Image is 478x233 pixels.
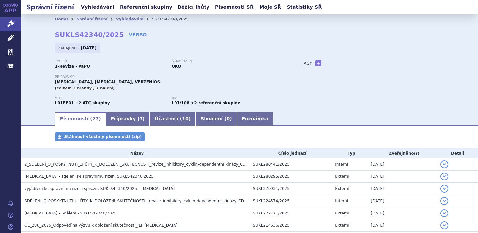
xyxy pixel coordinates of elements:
strong: palbociklib [172,101,190,105]
th: Typ [332,148,367,158]
a: Účastníci (10) [150,112,196,126]
a: Vyhledávání [79,3,116,12]
button: detail [440,197,448,205]
th: Číslo jednací [250,148,332,158]
span: 10 [182,116,188,121]
a: Písemnosti (27) [55,112,106,126]
abbr: (?) [414,151,419,156]
span: Interní [335,199,348,203]
td: SUKL214636/2025 [250,219,332,232]
li: SUKLS42340/2025 [152,14,197,24]
p: Přípravky: [55,75,289,79]
a: Vyhledávání [116,17,143,21]
span: Stáhnout všechny písemnosti (zip) [64,135,142,139]
button: detail [440,209,448,217]
td: [DATE] [367,195,437,207]
strong: +2 referenční skupiny [191,101,240,105]
td: [DATE] [367,183,437,195]
button: detail [440,160,448,168]
span: IBRANCE - Sdělení - SUKLS42340/2025 [24,211,117,215]
span: Externí [335,211,349,215]
span: IBRANCE - sdělení ke správnímu řízení SUKLS42340/2025 [24,174,154,179]
a: VERSO [129,31,147,38]
span: 27 [92,116,99,121]
a: Písemnosti SŘ [213,3,256,12]
button: detail [440,173,448,180]
strong: SUKLS42340/2025 [55,31,124,39]
span: 0 [226,116,230,121]
strong: +2 ATC skupiny [75,101,110,105]
p: Typ SŘ: [55,59,165,63]
h3: Tagy [302,59,312,67]
span: [MEDICAL_DATA], [MEDICAL_DATA], VERZENIOS [55,80,160,84]
span: 7 [140,116,143,121]
span: SDĚLENÍ_O_POSKYTNUTÍ_LHŮTY_K_DOLOŽENÍ_SKUTEČNOSTI__revize_inhibitory_cyklin-dependentní_kinázy_CDKi_ [24,199,250,203]
th: Detail [437,148,478,158]
span: 2_SDĚLENÍ_O_POSKYTNUTÍ_LHŮTY_K_DOLOŽENÍ_SKUTEČNOSTI_revize_inhibitory_cyklin-dependentní kinázy_CDKi [24,162,250,167]
td: SUKL280295/2025 [250,171,332,183]
a: Moje SŘ [257,3,283,12]
td: SUKL224574/2025 [250,195,332,207]
a: Statistiky SŘ [285,3,324,12]
span: Zahájeno: [58,45,79,51]
span: Externí [335,174,349,179]
button: detail [440,185,448,193]
td: SUKL280441/2025 [250,158,332,171]
span: Interní [335,162,348,167]
a: Stáhnout všechny písemnosti (zip) [55,132,145,141]
h2: Správní řízení [21,2,79,12]
a: Sloučení (0) [196,112,237,126]
span: Externí [335,223,349,228]
a: Správní řízení [77,17,108,21]
td: [DATE] [367,158,437,171]
p: Stav řízení: [172,59,282,63]
td: SUKL222771/2025 [250,207,332,219]
a: Přípravky (7) [106,112,150,126]
strong: 1-Revize - VaPÚ [55,64,90,69]
td: [DATE] [367,219,437,232]
p: RS: [172,96,282,100]
a: + [315,60,321,66]
span: (celkem 3 brandy / 7 balení) [55,86,115,90]
a: Běžící lhůty [176,3,211,12]
button: detail [440,221,448,229]
span: Externí [335,186,349,191]
span: OL_286_2025_Odpověď na výzvu k doložení skutečnosti_ LP IBRANCE [24,223,177,228]
span: vyjádření ke správnímu řízení spis.zn. SUKLS42340/2025 – Ibrance [24,186,175,191]
a: Domů [55,17,68,21]
strong: UKO [172,64,181,69]
td: SUKL279931/2025 [250,183,332,195]
td: [DATE] [367,207,437,219]
p: ATC: [55,96,165,100]
a: Poznámka [237,112,273,126]
td: [DATE] [367,171,437,183]
th: Zveřejněno [367,148,437,158]
strong: PALBOCIKLIB [55,101,74,105]
strong: [DATE] [81,46,97,50]
th: Název [21,148,250,158]
a: Referenční skupiny [118,3,174,12]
